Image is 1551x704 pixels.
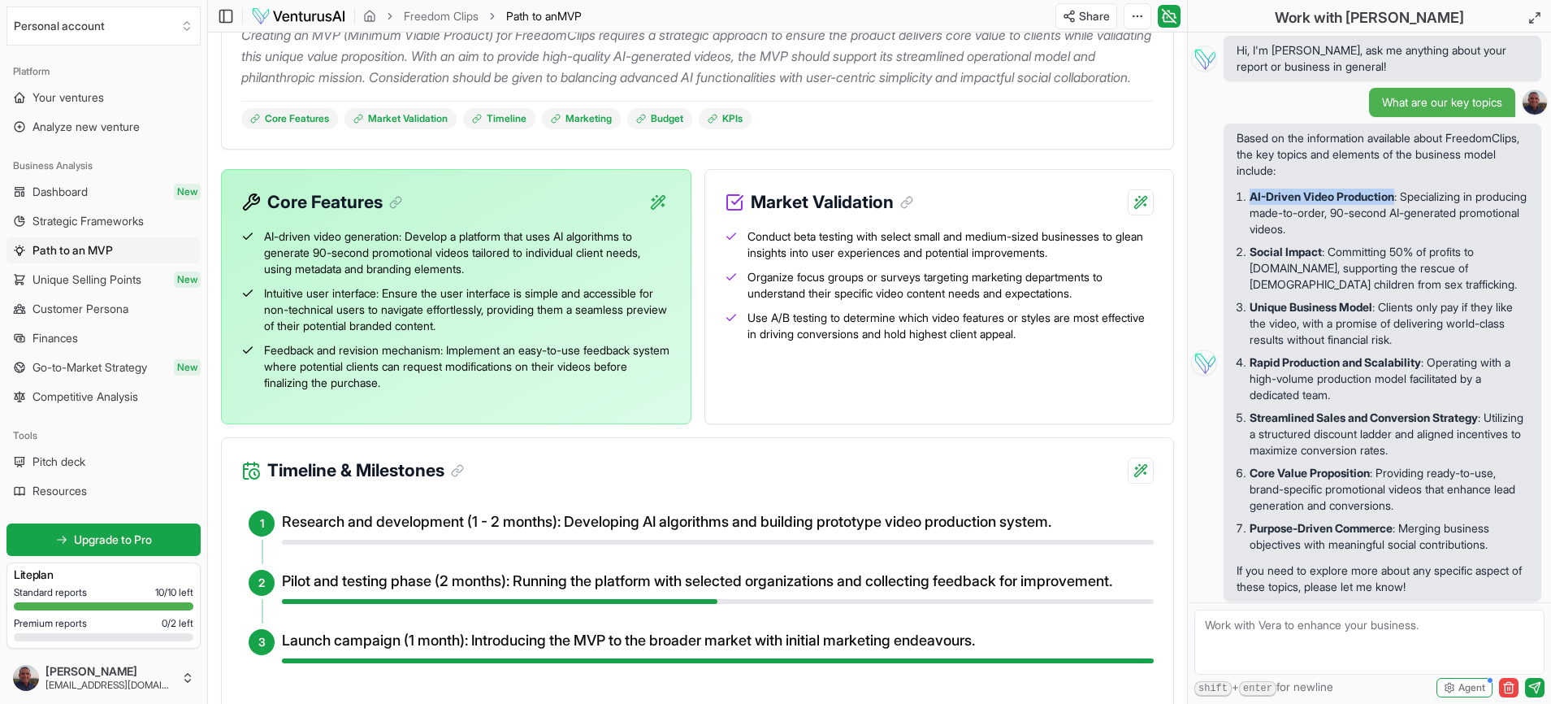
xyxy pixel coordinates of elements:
p: Based on the information available about FreedomClips, the key topics and elements of the busines... [1237,130,1528,179]
span: Resources [32,483,87,499]
a: Your ventures [6,85,201,111]
span: Customer Persona [32,301,128,317]
span: What are our key topics [1382,94,1502,111]
p: Creating an MVP (Minimum Viable Product) for FreedomClips requires a strategic approach to ensure... [241,24,1154,88]
div: Business Analysis [6,153,201,179]
h4: Launch campaign (1 month): Introducing the MVP to the broader market with initial marketing endea... [282,629,1154,652]
h3: Market Validation [751,189,913,215]
span: Dashboard [32,184,88,200]
button: Select an organization [6,7,201,46]
strong: Core Value Proposition [1250,466,1370,480]
p: : Operating with a high-volume production model facilitated by a dedicated team. [1250,354,1528,403]
span: Premium reports [14,617,87,630]
span: + for newline [1194,679,1333,697]
a: Marketing [542,108,621,129]
span: Standard reports [14,586,87,599]
p: : Clients only pay if they like the video, with a promise of delivering world-class results witho... [1250,299,1528,348]
p: : Specializing in producing made-to-order, 90-second AI-generated promotional videos. [1250,189,1528,237]
a: Market Validation [344,108,457,129]
span: 10 / 10 left [155,586,193,599]
span: Strategic Frameworks [32,213,144,229]
strong: Rapid Production and Scalability [1250,355,1421,369]
p: : Utilizing a structured discount ladder and aligned incentives to maximize conversion rates. [1250,410,1528,458]
kbd: shift [1194,681,1232,697]
span: Finances [32,330,78,346]
h3: Lite plan [14,567,193,583]
img: ACg8ocJCJ7wu60feO7bkmFlb6nfxsbb_XZ71o72C45eUC-ynGu8T6y0b6Q=s96-c [13,665,39,691]
a: Upgrade to Pro [6,524,201,556]
nav: breadcrumb [363,8,582,24]
img: Vera [1191,46,1217,72]
span: Pitch deck [32,454,85,470]
span: Go-to-Market Strategy [32,359,147,376]
span: New [174,184,201,200]
strong: Unique Business Model [1250,300,1372,314]
a: DashboardNew [6,179,201,205]
p: If you need to explore more about any specific aspect of these topics, please let me know! [1237,563,1528,595]
strong: Social Impact [1250,245,1322,259]
button: Agent [1436,678,1493,697]
span: 1 [260,515,264,532]
span: Path to an MVP [32,242,113,259]
span: Use A/B testing to determine which video features or styles are most effective in driving convers... [747,310,1155,342]
h3: Timeline & Milestones [267,458,464,484]
span: Agent [1458,681,1485,694]
a: KPIs [699,108,752,129]
img: logo [251,7,346,26]
a: Unique Selling PointsNew [6,267,201,293]
span: New [174,359,201,376]
h2: Work with [PERSON_NAME] [1275,7,1464,29]
span: Path to an [506,9,557,23]
span: Your ventures [32,89,104,106]
span: Share [1079,8,1110,24]
a: Analyze new venture [6,114,201,140]
span: [EMAIL_ADDRESS][DOMAIN_NAME] [45,679,175,692]
a: Strategic Frameworks [6,208,201,234]
img: Vera [1191,350,1217,376]
strong: Streamlined Sales and Conversion Strategy [1250,411,1478,424]
span: New [174,272,201,288]
p: : Providing ready-to-use, brand-specific promotional videos that enhance lead generation and conv... [1250,465,1528,514]
span: 3 [258,634,266,650]
span: Upgrade to Pro [74,532,152,548]
a: Go-to-Market StrategyNew [6,354,201,380]
div: Tools [6,423,201,449]
a: Finances [6,325,201,351]
img: ACg8ocJCJ7wu60feO7bkmFlb6nfxsbb_XZ71o72C45eUC-ynGu8T6y0b6Q=s96-c [1523,90,1547,115]
span: 0 / 2 left [162,617,193,630]
strong: Purpose-Driven Commerce [1250,521,1393,535]
a: Budget [627,108,692,129]
span: Analyze new venture [32,119,140,135]
button: [PERSON_NAME][EMAIL_ADDRESS][DOMAIN_NAME] [6,658,201,697]
span: Feedback and revision mechanism: Implement an easy-to-use feedback system where potential clients... [264,342,671,391]
a: Resources [6,478,201,504]
button: Share [1055,3,1117,29]
span: Path to anMVP [506,8,582,24]
a: Customer Persona [6,296,201,322]
span: 2 [258,575,265,591]
a: Timeline [463,108,535,129]
span: Intuitive user interface: Ensure the user interface is simple and accessible for non-technical us... [264,285,671,334]
span: AI-driven video generation: Develop a platform that uses AI algorithms to generate 90-second prom... [264,228,671,277]
div: Platform [6,59,201,85]
span: [PERSON_NAME] [45,664,175,679]
a: Competitive Analysis [6,384,201,410]
p: : Merging business objectives with meaningful social contributions. [1250,520,1528,553]
p: : Committing 50% of profits to [DOMAIN_NAME], supporting the rescue of [DEMOGRAPHIC_DATA] childre... [1250,244,1528,293]
span: Unique Selling Points [32,272,141,288]
span: Hi, I'm [PERSON_NAME], ask me anything about your report or business in general! [1237,42,1528,75]
span: Organize focus groups or surveys targeting marketing departments to understand their specific vid... [747,269,1155,302]
a: Path to an MVP [6,237,201,263]
h3: Core Features [267,189,402,215]
span: Conduct beta testing with select small and medium-sized businesses to glean insights into user ex... [747,228,1155,261]
h4: Pilot and testing phase (2 months): Running the platform with selected organizations and collecti... [282,570,1154,593]
a: Freedom Clips [404,8,479,24]
span: Competitive Analysis [32,389,138,405]
h4: Research and development (1 - 2 months): Developing AI algorithms and building prototype video pr... [282,511,1154,533]
a: Pitch deck [6,449,201,475]
kbd: enter [1239,681,1276,697]
a: Core Features [241,108,338,129]
strong: AI-Driven Video Production [1250,189,1394,203]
